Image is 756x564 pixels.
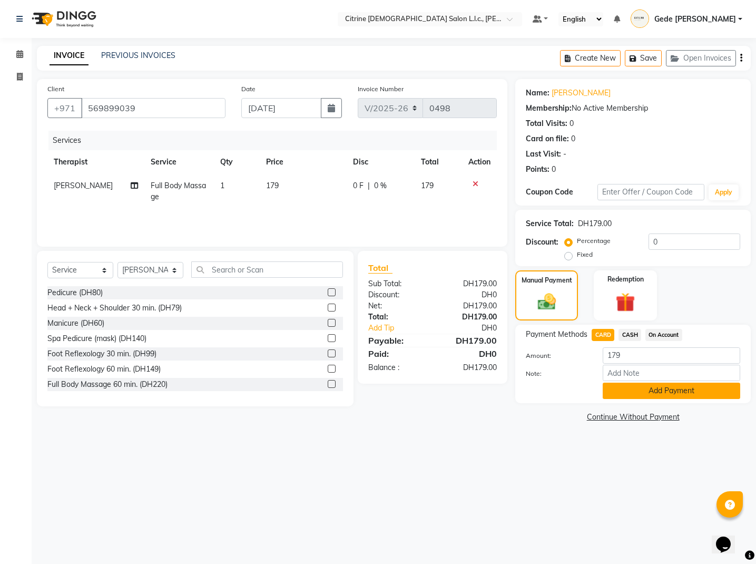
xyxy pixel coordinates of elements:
[360,278,433,289] div: Sub Total:
[526,218,574,229] div: Service Total:
[526,103,740,114] div: No Active Membership
[625,50,662,66] button: Save
[526,149,561,160] div: Last Visit:
[433,362,505,373] div: DH179.00
[358,84,404,94] label: Invoice Number
[374,180,387,191] span: 0 %
[631,9,649,28] img: Gede Yohanes Marthana
[360,289,433,300] div: Discount:
[47,333,146,344] div: Spa Pedicure (mask) (DH140)
[709,184,739,200] button: Apply
[54,181,113,190] span: [PERSON_NAME]
[151,181,206,201] span: Full Body Massage
[214,150,260,174] th: Qty
[610,290,641,314] img: _gift.svg
[421,181,434,190] span: 179
[347,150,415,174] th: Disc
[552,164,556,175] div: 0
[47,379,168,390] div: Full Body Massage 60 min. (DH220)
[517,412,749,423] a: Continue Without Payment
[415,150,462,174] th: Total
[101,51,175,60] a: PREVIOUS INVOICES
[360,362,433,373] div: Balance :
[368,262,392,274] span: Total
[712,522,745,553] iframe: chat widget
[603,365,740,381] input: Add Note
[445,323,505,334] div: DH0
[518,351,595,361] label: Amount:
[570,118,574,129] div: 0
[360,300,433,312] div: Net:
[47,348,156,359] div: Foot Reflexology 30 min. (DH99)
[47,287,103,298] div: Pedicure (DH80)
[552,87,611,99] a: [PERSON_NAME]
[597,184,704,200] input: Enter Offer / Coupon Code
[47,303,182,314] div: Head + Neck + Shoulder 30 min. (DH79)
[433,334,505,347] div: DH179.00
[360,334,433,347] div: Payable:
[526,187,597,198] div: Coupon Code
[462,150,497,174] th: Action
[260,150,347,174] th: Price
[47,318,104,329] div: Manicure (DH60)
[607,275,644,284] label: Redemption
[526,237,558,248] div: Discount:
[526,329,587,340] span: Payment Methods
[47,364,161,375] div: Foot Reflexology 60 min. (DH149)
[522,276,572,285] label: Manual Payment
[433,278,505,289] div: DH179.00
[433,347,505,360] div: DH0
[577,250,593,259] label: Fixed
[47,98,82,118] button: +971
[27,4,99,34] img: logo
[48,131,505,150] div: Services
[433,312,505,323] div: DH179.00
[526,118,567,129] div: Total Visits:
[563,149,566,160] div: -
[360,323,445,334] a: Add Tip
[603,383,740,399] button: Add Payment
[191,261,343,278] input: Search or Scan
[526,164,549,175] div: Points:
[532,291,562,313] img: _cash.svg
[360,347,433,360] div: Paid:
[526,133,569,144] div: Card on file:
[654,14,736,25] span: Gede [PERSON_NAME]
[526,87,549,99] div: Name:
[433,300,505,312] div: DH179.00
[47,150,144,174] th: Therapist
[603,347,740,364] input: Amount
[433,289,505,300] div: DH0
[518,369,595,378] label: Note:
[241,84,256,94] label: Date
[353,180,364,191] span: 0 F
[560,50,621,66] button: Create New
[220,181,224,190] span: 1
[144,150,213,174] th: Service
[592,329,614,341] span: CARD
[47,84,64,94] label: Client
[571,133,575,144] div: 0
[578,218,612,229] div: DH179.00
[618,329,641,341] span: CASH
[81,98,225,118] input: Search by Name/Mobile/Email/Code
[360,312,433,323] div: Total:
[577,236,611,246] label: Percentage
[526,103,572,114] div: Membership:
[368,180,370,191] span: |
[266,181,279,190] span: 179
[666,50,736,66] button: Open Invoices
[50,46,89,65] a: INVOICE
[645,329,682,341] span: On Account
